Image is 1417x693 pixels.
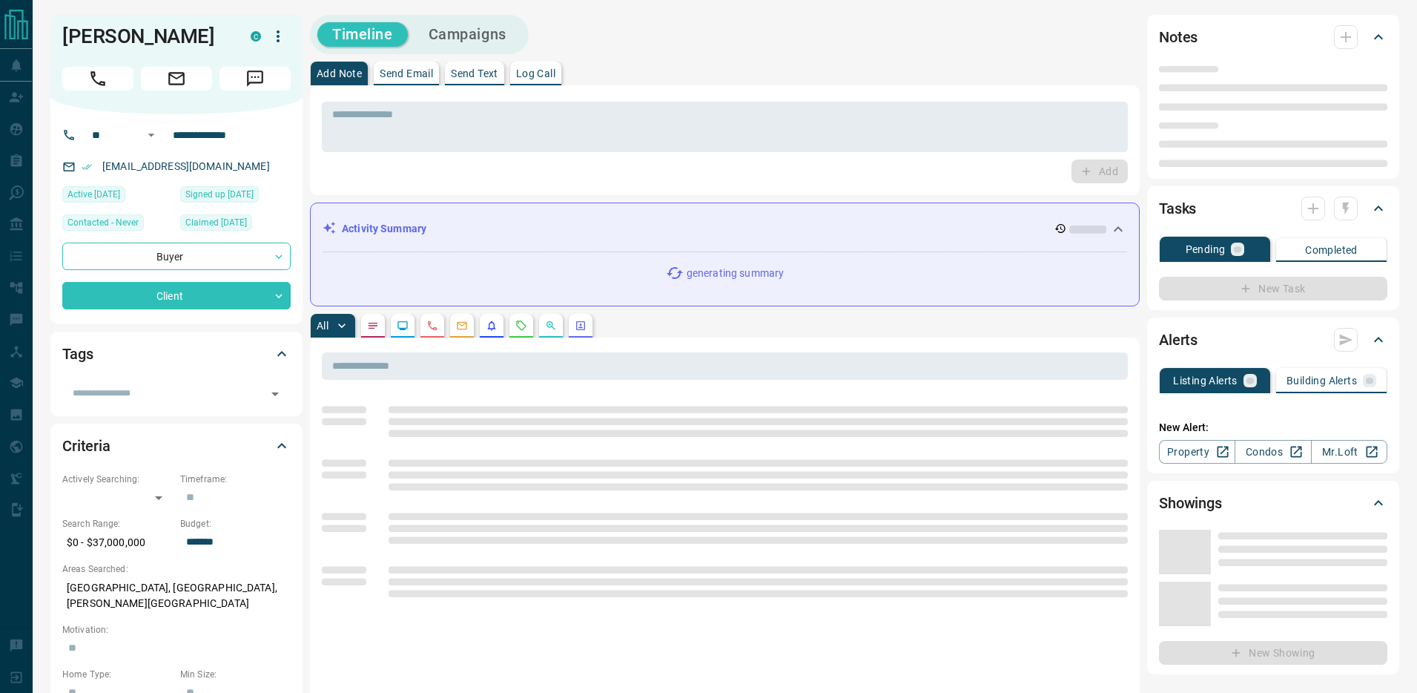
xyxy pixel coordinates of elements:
a: Condos [1235,440,1311,464]
h2: Tags [62,342,93,366]
span: Claimed [DATE] [185,215,247,230]
p: Listing Alerts [1173,375,1238,386]
p: Add Note [317,68,362,79]
span: Message [219,67,291,91]
p: [GEOGRAPHIC_DATA], [GEOGRAPHIC_DATA], [PERSON_NAME][GEOGRAPHIC_DATA] [62,576,291,616]
svg: Email Verified [82,162,92,172]
span: Email [141,67,212,91]
p: New Alert: [1159,420,1387,436]
p: Send Email [380,68,433,79]
span: Signed up [DATE] [185,187,254,202]
a: Mr.Loft [1311,440,1387,464]
h2: Tasks [1159,197,1196,220]
p: Activity Summary [342,221,426,237]
p: Min Size: [180,668,291,681]
div: Notes [1159,19,1387,55]
p: Completed [1305,245,1358,255]
p: Search Range: [62,517,173,531]
span: Active [DATE] [67,187,120,202]
svg: Opportunities [545,320,557,332]
p: Timeframe: [180,473,291,486]
div: Tasks [1159,191,1387,226]
div: Tue Nov 13 2018 [180,186,291,207]
button: Timeline [317,22,408,47]
p: Motivation: [62,623,291,637]
p: $0 - $37,000,000 [62,531,173,555]
div: Thu Jul 31 2025 [62,186,173,207]
p: Areas Searched: [62,562,291,576]
p: All [317,321,328,331]
p: Budget: [180,517,291,531]
div: Buyer [62,243,291,270]
span: Call [62,67,133,91]
div: Client [62,282,291,309]
svg: Lead Browsing Activity [397,320,409,332]
div: condos.ca [251,31,261,42]
svg: Listing Alerts [486,320,498,332]
svg: Notes [367,320,379,332]
button: Open [142,126,160,144]
p: Building Alerts [1286,375,1357,386]
span: Contacted - Never [67,215,139,230]
h2: Notes [1159,25,1198,49]
div: Tue Nov 13 2018 [180,214,291,235]
h2: Criteria [62,434,110,458]
p: generating summary [687,266,784,281]
button: Campaigns [414,22,521,47]
div: Criteria [62,428,291,464]
p: Home Type: [62,668,173,681]
button: Open [265,384,285,404]
h1: [PERSON_NAME] [62,24,228,48]
div: Showings [1159,485,1387,521]
a: [EMAIL_ADDRESS][DOMAIN_NAME] [102,160,270,172]
h2: Alerts [1159,328,1198,352]
svg: Agent Actions [575,320,587,332]
p: Pending [1186,244,1226,254]
a: Property [1159,440,1235,464]
div: Activity Summary [323,215,1127,243]
p: Actively Searching: [62,473,173,486]
div: Tags [62,336,291,372]
div: Alerts [1159,322,1387,358]
svg: Emails [456,320,468,332]
p: Log Call [516,68,555,79]
h2: Showings [1159,491,1222,515]
p: Send Text [451,68,498,79]
svg: Requests [515,320,527,332]
svg: Calls [426,320,438,332]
